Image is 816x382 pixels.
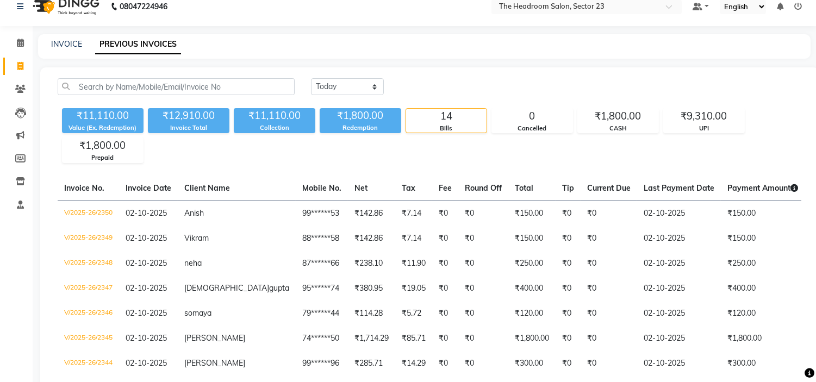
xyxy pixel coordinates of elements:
td: ₹0 [581,301,637,326]
div: CASH [578,124,658,133]
td: ₹0 [581,351,637,376]
div: ₹11,110.00 [234,108,315,123]
td: ₹11.90 [395,251,432,276]
span: Round Off [465,183,502,193]
td: ₹0 [581,276,637,301]
td: ₹150.00 [508,226,556,251]
td: ₹5.72 [395,301,432,326]
td: ₹0 [556,351,581,376]
td: ₹142.86 [348,226,395,251]
td: ₹0 [432,351,458,376]
td: ₹0 [556,226,581,251]
td: ₹0 [432,276,458,301]
td: ₹0 [458,326,508,351]
td: 02-10-2025 [637,251,721,276]
div: 0 [492,109,572,124]
td: ₹85.71 [395,326,432,351]
span: gupta [269,283,289,293]
td: ₹300.00 [508,351,556,376]
td: ₹0 [458,226,508,251]
span: Net [354,183,367,193]
td: V/2025-26/2347 [58,276,119,301]
td: ₹0 [556,251,581,276]
span: [PERSON_NAME] [184,358,245,368]
span: Tip [562,183,574,193]
td: ₹0 [581,251,637,276]
span: 02-10-2025 [126,308,167,318]
a: PREVIOUS INVOICES [95,35,181,54]
span: Fee [439,183,452,193]
td: ₹0 [432,226,458,251]
td: ₹1,714.29 [348,326,395,351]
td: V/2025-26/2350 [58,201,119,226]
td: ₹0 [458,251,508,276]
td: 02-10-2025 [637,301,721,326]
td: V/2025-26/2348 [58,251,119,276]
input: Search by Name/Mobile/Email/Invoice No [58,78,295,95]
div: ₹1,800.00 [578,109,658,124]
span: 02-10-2025 [126,233,167,243]
div: ₹12,910.00 [148,108,229,123]
td: ₹150.00 [508,201,556,226]
span: 02-10-2025 [126,358,167,368]
td: ₹250.00 [721,251,805,276]
td: ₹150.00 [721,226,805,251]
span: 02-10-2025 [126,333,167,343]
td: ₹400.00 [721,276,805,301]
div: Prepaid [63,153,143,162]
td: ₹285.71 [348,351,395,376]
td: ₹14.29 [395,351,432,376]
td: ₹0 [458,301,508,326]
div: UPI [664,124,744,133]
td: ₹0 [432,201,458,226]
td: 02-10-2025 [637,276,721,301]
div: Cancelled [492,124,572,133]
span: Vikram [184,233,209,243]
span: [PERSON_NAME] [184,333,245,343]
td: ₹0 [458,201,508,226]
td: ₹1,800.00 [508,326,556,351]
td: ₹0 [432,301,458,326]
td: ₹250.00 [508,251,556,276]
div: ₹1,800.00 [63,138,143,153]
td: ₹0 [581,201,637,226]
div: Bills [406,124,487,133]
td: ₹0 [432,251,458,276]
td: ₹0 [556,301,581,326]
td: V/2025-26/2344 [58,351,119,376]
span: Last Payment Date [644,183,714,193]
span: Payment Amount [727,183,798,193]
div: Redemption [320,123,401,133]
td: ₹19.05 [395,276,432,301]
td: V/2025-26/2346 [58,301,119,326]
td: ₹238.10 [348,251,395,276]
td: 02-10-2025 [637,226,721,251]
div: ₹11,110.00 [62,108,144,123]
a: INVOICE [51,39,82,49]
span: 02-10-2025 [126,258,167,268]
div: ₹1,800.00 [320,108,401,123]
td: ₹1,800.00 [721,326,805,351]
span: 02-10-2025 [126,208,167,218]
span: Tax [402,183,415,193]
span: Invoice Date [126,183,171,193]
td: ₹142.86 [348,201,395,226]
span: neha [184,258,202,268]
td: ₹0 [556,276,581,301]
span: somaya [184,308,211,318]
td: ₹0 [458,276,508,301]
span: Anish [184,208,204,218]
span: 02-10-2025 [126,283,167,293]
div: ₹9,310.00 [664,109,744,124]
div: Invoice Total [148,123,229,133]
span: [DEMOGRAPHIC_DATA] [184,283,269,293]
div: 14 [406,109,487,124]
td: ₹114.28 [348,301,395,326]
td: 02-10-2025 [637,201,721,226]
td: 02-10-2025 [637,351,721,376]
td: V/2025-26/2345 [58,326,119,351]
td: ₹7.14 [395,201,432,226]
td: ₹0 [458,351,508,376]
td: 02-10-2025 [637,326,721,351]
td: ₹150.00 [721,201,805,226]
